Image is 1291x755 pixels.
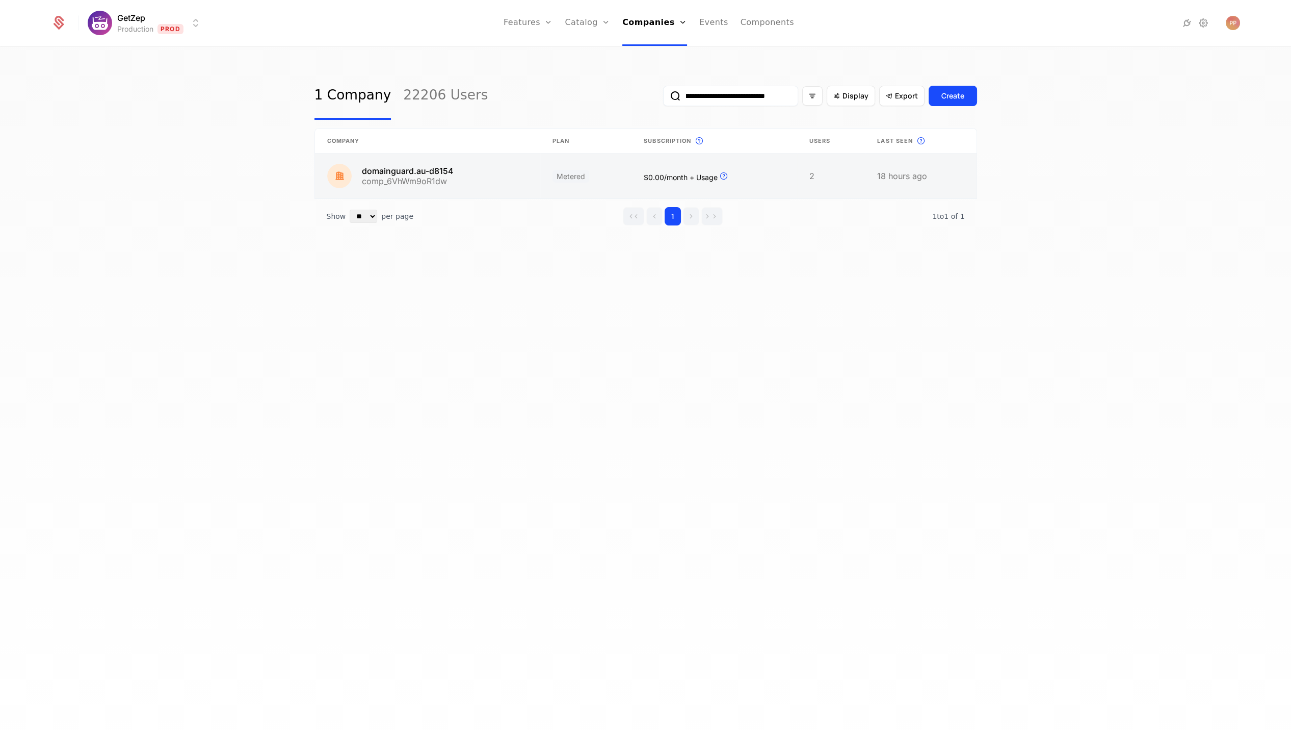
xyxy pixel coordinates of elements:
[117,24,153,34] div: Production
[314,72,391,120] a: 1 Company
[327,211,346,221] span: Show
[381,211,413,221] span: per page
[315,129,540,154] th: Company
[623,207,723,225] div: Page navigation
[665,207,681,225] button: Go to page 1
[314,199,977,234] div: Table pagination
[157,24,183,34] span: Prod
[701,207,723,225] button: Go to last page
[540,129,631,154] th: Plan
[1197,17,1209,29] a: Settings
[117,12,145,24] span: GetZep
[929,86,977,106] button: Create
[895,91,918,101] span: Export
[1226,16,1240,30] img: Paul Paliychuk
[1226,16,1240,30] button: Open user button
[623,207,644,225] button: Go to first page
[88,11,112,35] img: GetZep
[403,72,488,120] a: 22206 Users
[932,212,964,220] span: 1
[644,137,691,145] span: Subscription
[91,12,202,34] button: Select environment
[941,91,964,101] div: Create
[797,129,865,154] th: Users
[1181,17,1193,29] a: Integrations
[350,210,377,223] select: Select page size
[877,137,913,145] span: Last seen
[827,86,875,106] button: Display
[932,212,960,220] span: 1 to 1 of
[802,86,823,106] button: Filter options
[646,207,663,225] button: Go to previous page
[842,91,868,101] span: Display
[879,86,925,106] button: Export
[683,207,699,225] button: Go to next page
